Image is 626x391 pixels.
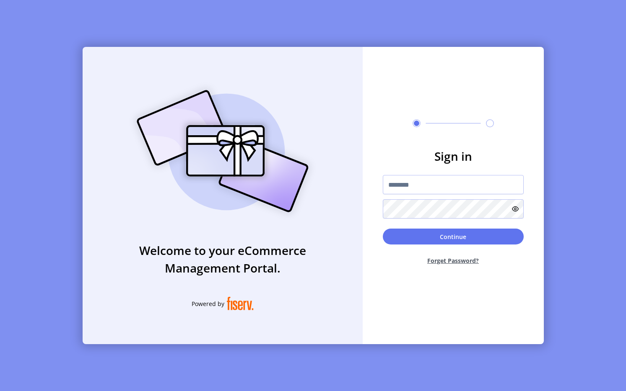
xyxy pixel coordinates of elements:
[383,250,524,272] button: Forget Password?
[192,299,224,308] span: Powered by
[83,242,363,277] h3: Welcome to your eCommerce Management Portal.
[383,229,524,244] button: Continue
[383,147,524,165] h3: Sign in
[124,81,321,221] img: card_Illustration.svg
